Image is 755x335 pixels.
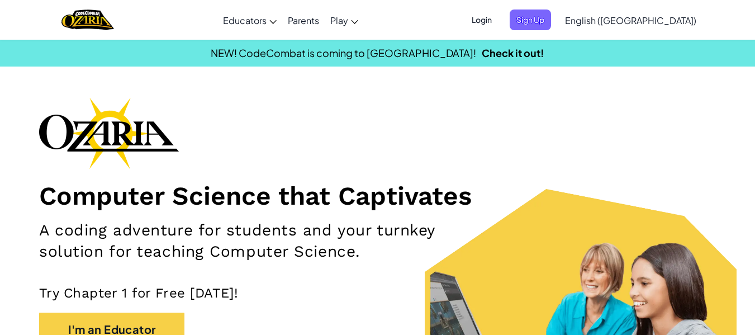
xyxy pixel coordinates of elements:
img: Ozaria branding logo [39,97,179,169]
a: Check it out! [482,46,544,59]
p: Try Chapter 1 for Free [DATE]! [39,285,716,301]
span: Educators [223,15,267,26]
a: Ozaria by CodeCombat logo [61,8,113,31]
a: English ([GEOGRAPHIC_DATA]) [559,5,702,35]
a: Play [325,5,364,35]
a: Parents [282,5,325,35]
span: English ([GEOGRAPHIC_DATA]) [565,15,696,26]
span: NEW! CodeCombat is coming to [GEOGRAPHIC_DATA]! [211,46,476,59]
a: Educators [217,5,282,35]
button: Sign Up [510,10,551,30]
button: Login [465,10,498,30]
span: Play [330,15,348,26]
h2: A coding adventure for students and your turnkey solution for teaching Computer Science. [39,220,492,262]
h1: Computer Science that Captivates [39,180,716,211]
img: Home [61,8,113,31]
